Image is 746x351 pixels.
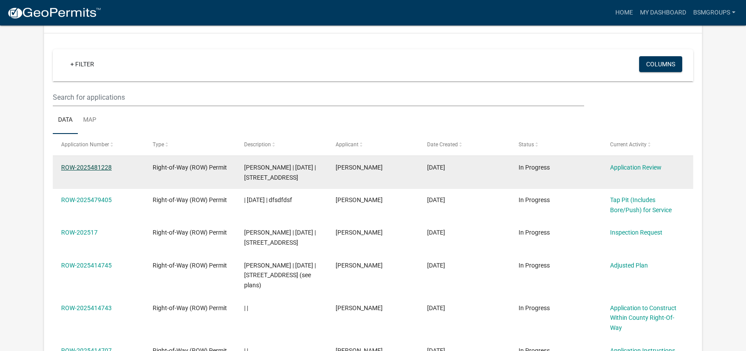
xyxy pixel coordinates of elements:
a: My Dashboard [636,4,690,21]
a: ROW-2025479405 [61,196,112,203]
span: Kammon Simpson | 05/08/2025 | 7675 Waverly Rd (see plans) [244,262,316,289]
span: Date Created [427,141,458,148]
span: Right-of-Way (ROW) Permit [153,262,227,269]
span: Kevin Maxwell [336,304,383,311]
datatable-header-cell: Current Activity [602,134,693,155]
a: ROW-2025414743 [61,304,112,311]
a: Map [78,106,102,134]
a: Data [53,106,78,134]
span: In Progress [519,304,550,311]
a: Adjusted Plan [610,262,648,269]
datatable-header-cell: Applicant [327,134,419,155]
span: Current Activity [610,141,647,148]
span: Right-of-Way (ROW) Permit [153,164,227,171]
span: Kammon Simpson | 09/26/2025 | 2245 Legendary Dr [244,164,316,181]
datatable-header-cell: Type [144,134,236,155]
span: Right-of-Way (ROW) Permit [153,196,227,203]
span: In Progress [519,262,550,269]
a: + Filter [63,56,101,72]
span: | | [244,304,248,311]
span: 05/01/2025 [427,304,445,311]
span: Applicant [336,141,358,148]
span: Kevin Maxwell [336,196,383,203]
a: BSMGroups [690,4,739,21]
span: 09/19/2025 [427,164,445,171]
span: Kevin Maxwell [336,164,383,171]
datatable-header-cell: Application Number [53,134,144,155]
span: Kammon Simpson | 09/23/2025 | 7740 Big Bend Rd [244,229,316,246]
span: Type [153,141,164,148]
a: Home [612,4,636,21]
span: 05/01/2025 [427,262,445,269]
datatable-header-cell: Status [510,134,602,155]
datatable-header-cell: Description [236,134,327,155]
span: In Progress [519,196,550,203]
a: Application Review [610,164,662,171]
a: Inspection Request [610,229,662,236]
span: Right-of-Way (ROW) Permit [153,304,227,311]
span: Kevin Maxwell [336,229,383,236]
datatable-header-cell: Date Created [419,134,510,155]
a: ROW-202517 [61,229,98,236]
button: Columns [639,56,682,72]
span: Description [244,141,271,148]
input: Search for applications [53,88,585,106]
span: In Progress [519,229,550,236]
span: 09/16/2025 [427,229,445,236]
span: Application Number [61,141,109,148]
a: Tap Pit (Includes Bore/Push) for Service [610,196,672,213]
span: Right-of-Way (ROW) Permit [153,229,227,236]
a: Application to Construct Within County Right-Of-Way [610,304,677,332]
span: In Progress [519,164,550,171]
a: ROW-2025481228 [61,164,112,171]
span: Status [519,141,534,148]
span: | 09/23/2025 | dfsdfdsf [244,196,292,203]
span: Kevin Maxwell [336,262,383,269]
span: 09/16/2025 [427,196,445,203]
a: ROW-2025414745 [61,262,112,269]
